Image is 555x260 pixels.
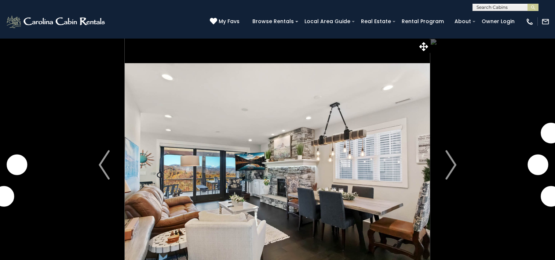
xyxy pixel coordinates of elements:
[357,16,395,27] a: Real Estate
[210,18,241,26] a: My Favs
[526,18,534,26] img: phone-regular-white.png
[6,14,107,29] img: White-1-2.png
[301,16,354,27] a: Local Area Guide
[451,16,475,27] a: About
[219,18,240,25] span: My Favs
[541,18,549,26] img: mail-regular-white.png
[445,150,456,180] img: arrow
[99,150,110,180] img: arrow
[478,16,518,27] a: Owner Login
[398,16,448,27] a: Rental Program
[249,16,297,27] a: Browse Rentals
